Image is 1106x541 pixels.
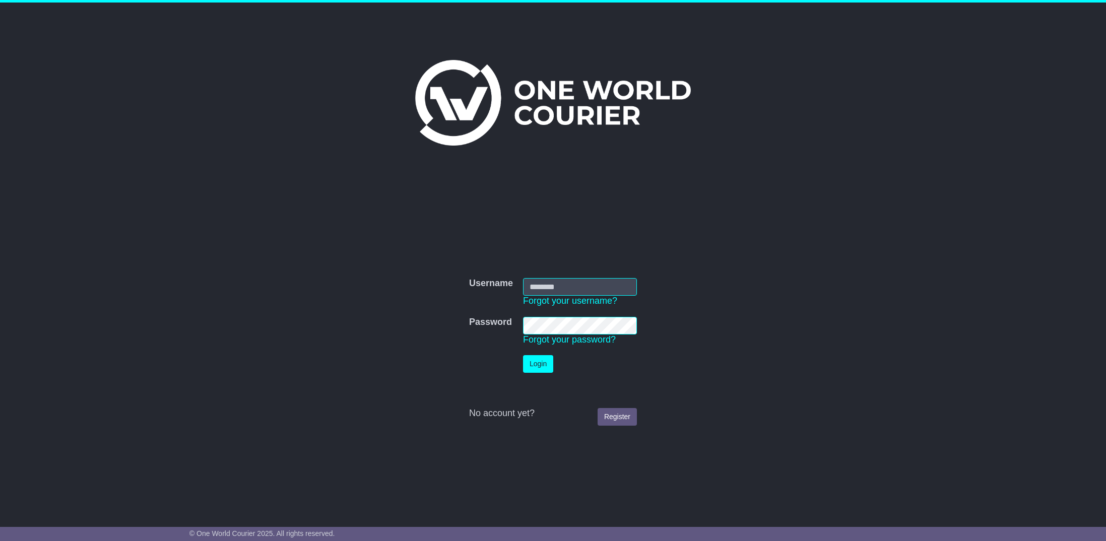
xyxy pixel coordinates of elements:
[523,334,616,345] a: Forgot your password?
[469,408,637,419] div: No account yet?
[469,317,512,328] label: Password
[523,355,553,373] button: Login
[469,278,513,289] label: Username
[523,296,617,306] a: Forgot your username?
[598,408,637,426] a: Register
[189,529,335,537] span: © One World Courier 2025. All rights reserved.
[415,60,690,146] img: One World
